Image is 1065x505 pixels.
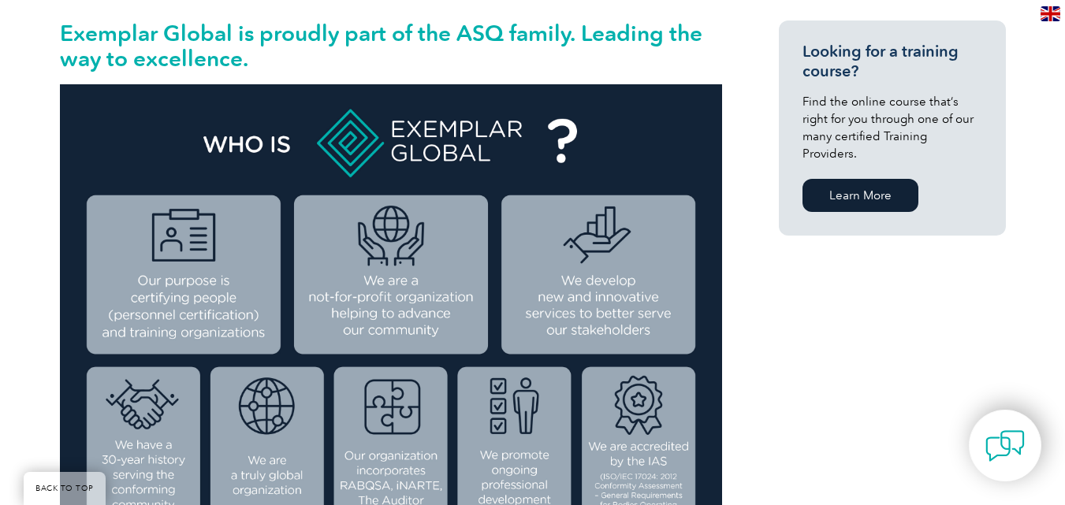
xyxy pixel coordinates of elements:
[24,472,106,505] a: BACK TO TOP
[802,93,982,162] p: Find the online course that’s right for you through one of our many certified Training Providers.
[1041,6,1060,21] img: en
[802,42,982,81] h3: Looking for a training course?
[985,426,1025,466] img: contact-chat.png
[802,179,918,212] a: Learn More
[60,20,722,71] h2: Exemplar Global is proudly part of the ASQ family. Leading the way to excellence.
